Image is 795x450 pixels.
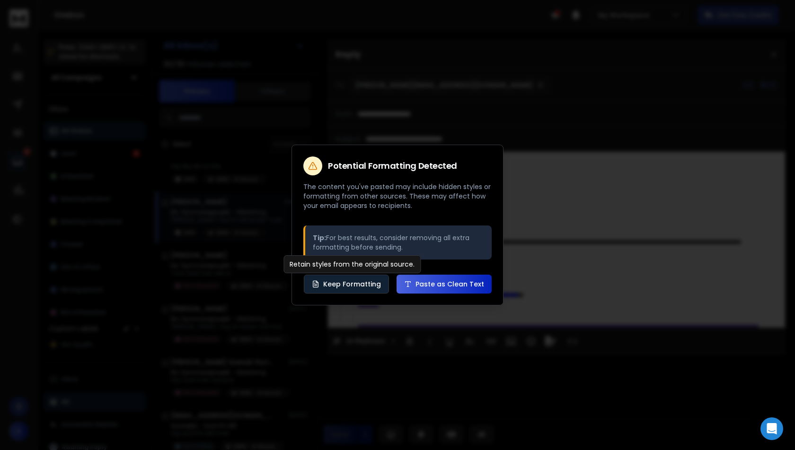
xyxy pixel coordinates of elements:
[760,417,783,440] div: Open Intercom Messenger
[283,255,421,273] div: Retain styles from the original source.
[328,162,457,170] h2: Potential Formatting Detected
[313,233,484,252] p: For best results, consider removing all extra formatting before sending.
[304,275,389,294] button: Keep Formatting
[303,182,492,210] p: The content you've pasted may include hidden styles or formatting from other sources. These may a...
[313,233,326,242] strong: Tip:
[397,275,492,294] button: Paste as Clean Text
